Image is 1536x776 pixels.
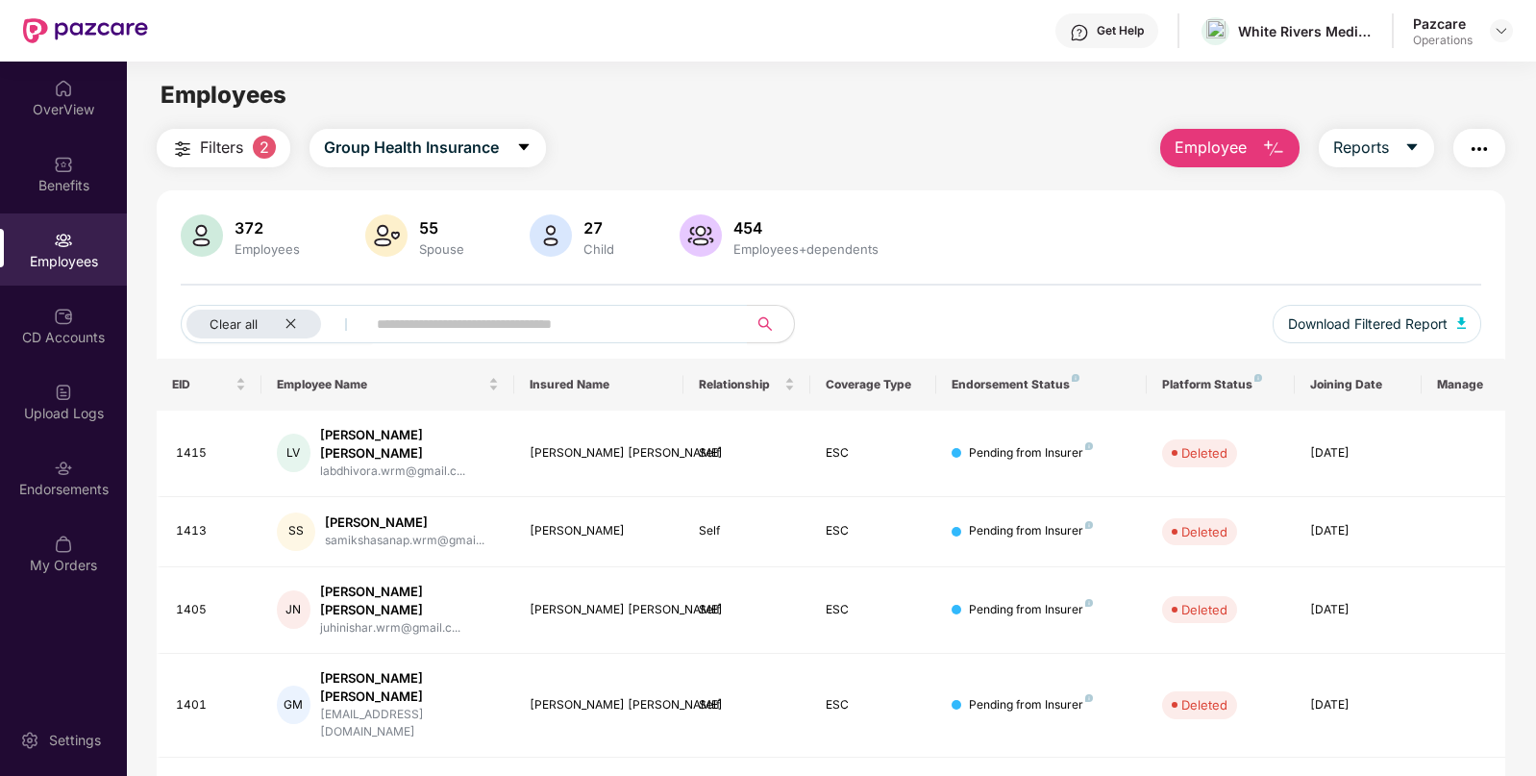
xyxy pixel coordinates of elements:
[1072,374,1079,382] img: svg+xml;base64,PHN2ZyB4bWxucz0iaHR0cDovL3d3dy53My5vcmcvMjAwMC9zdmciIHdpZHRoPSI4IiBoZWlnaHQ9IjgiIH...
[1085,442,1093,450] img: svg+xml;base64,PHN2ZyB4bWxucz0iaHR0cDovL3d3dy53My5vcmcvMjAwMC9zdmciIHdpZHRoPSI4IiBoZWlnaHQ9IjgiIH...
[683,359,810,411] th: Relationship
[210,316,258,332] span: Clear all
[1494,23,1509,38] img: svg+xml;base64,PHN2ZyBpZD0iRHJvcGRvd24tMzJ4MzIiIHhtbG5zPSJodHRwOi8vd3d3LnczLm9yZy8yMDAwL3N2ZyIgd2...
[1181,695,1227,714] div: Deleted
[1310,696,1406,714] div: [DATE]
[530,214,572,257] img: svg+xml;base64,PHN2ZyB4bWxucz0iaHR0cDovL3d3dy53My5vcmcvMjAwMC9zdmciIHhtbG5zOnhsaW5rPSJodHRwOi8vd3...
[1162,377,1279,392] div: Platform Status
[43,731,107,750] div: Settings
[969,601,1093,619] div: Pending from Insurer
[1295,359,1422,411] th: Joining Date
[54,231,73,250] img: svg+xml;base64,PHN2ZyBpZD0iRW1wbG95ZWVzIiB4bWxucz0iaHR0cDovL3d3dy53My5vcmcvMjAwMC9zdmciIHdpZHRoPS...
[1333,136,1389,160] span: Reports
[54,155,73,174] img: svg+xml;base64,PHN2ZyBpZD0iQmVuZWZpdHMiIHhtbG5zPSJodHRwOi8vd3d3LnczLm9yZy8yMDAwL3N2ZyIgd2lkdGg9Ij...
[826,444,922,463] div: ESC
[277,686,310,724] div: GM
[1310,522,1406,540] div: [DATE]
[1413,14,1473,33] div: Pazcare
[54,79,73,98] img: svg+xml;base64,PHN2ZyBpZD0iSG9tZSIgeG1sbnM9Imh0dHA6Ly93d3cudzMub3JnLzIwMDAvc3ZnIiB3aWR0aD0iMjAiIG...
[1181,443,1227,463] div: Deleted
[1310,601,1406,619] div: [DATE]
[1404,139,1420,157] span: caret-down
[176,601,247,619] div: 1405
[261,359,514,411] th: Employee Name
[1085,599,1093,607] img: svg+xml;base64,PHN2ZyB4bWxucz0iaHR0cDovL3d3dy53My5vcmcvMjAwMC9zdmciIHdpZHRoPSI4IiBoZWlnaHQ9IjgiIH...
[969,522,1093,540] div: Pending from Insurer
[54,459,73,478] img: svg+xml;base64,PHN2ZyBpZD0iRW5kb3JzZW1lbnRzIiB4bWxucz0iaHR0cDovL3d3dy53My5vcmcvMjAwMC9zdmciIHdpZH...
[365,214,408,257] img: svg+xml;base64,PHN2ZyB4bWxucz0iaHR0cDovL3d3dy53My5vcmcvMjAwMC9zdmciIHhtbG5zOnhsaW5rPSJodHRwOi8vd3...
[324,136,499,160] span: Group Health Insurance
[1310,444,1406,463] div: [DATE]
[320,669,500,706] div: [PERSON_NAME] [PERSON_NAME]
[157,129,290,167] button: Filters2
[530,444,667,463] div: [PERSON_NAME] [PERSON_NAME]
[730,218,882,238] div: 454
[54,307,73,326] img: svg+xml;base64,PHN2ZyBpZD0iQ0RfQWNjb3VudHMiIGRhdGEtbmFtZT0iQ0QgQWNjb3VudHMiIHhtbG5zPSJodHRwOi8vd3...
[415,218,468,238] div: 55
[23,18,148,43] img: New Pazcare Logo
[176,696,247,714] div: 1401
[231,218,304,238] div: 372
[161,81,286,109] span: Employees
[325,532,484,550] div: samikshasanap.wrm@gmai...
[699,696,795,714] div: Self
[54,535,73,554] img: svg+xml;base64,PHN2ZyBpZD0iTXlfT3JkZXJzIiBkYXRhLW5hbWU9Ik15IE9yZGVycyIgeG1sbnM9Imh0dHA6Ly93d3cudz...
[699,522,795,540] div: Self
[1097,23,1144,38] div: Get Help
[580,241,618,257] div: Child
[1457,317,1467,329] img: svg+xml;base64,PHN2ZyB4bWxucz0iaHR0cDovL3d3dy53My5vcmcvMjAwMC9zdmciIHhtbG5zOnhsaW5rPSJodHRwOi8vd3...
[171,138,194,161] img: svg+xml;base64,PHN2ZyB4bWxucz0iaHR0cDovL3d3dy53My5vcmcvMjAwMC9zdmciIHdpZHRoPSIyNCIgaGVpZ2h0PSIyNC...
[320,706,500,742] div: [EMAIL_ADDRESS][DOMAIN_NAME]
[1181,600,1227,619] div: Deleted
[176,444,247,463] div: 1415
[810,359,937,411] th: Coverage Type
[285,317,297,330] span: close
[277,513,315,551] div: SS
[1238,22,1373,40] div: White Rivers Media Solutions Private Limited
[826,522,922,540] div: ESC
[1468,138,1491,161] img: svg+xml;base64,PHN2ZyB4bWxucz0iaHR0cDovL3d3dy53My5vcmcvMjAwMC9zdmciIHdpZHRoPSIyNCIgaGVpZ2h0PSIyNC...
[1288,313,1448,335] span: Download Filtered Report
[699,444,795,463] div: Self
[320,463,500,481] div: labdhivora.wrm@gmail.c...
[176,522,247,540] div: 1413
[1206,19,1226,43] img: download%20(2).png
[157,359,262,411] th: EID
[200,136,243,160] span: Filters
[172,377,233,392] span: EID
[680,214,722,257] img: svg+xml;base64,PHN2ZyB4bWxucz0iaHR0cDovL3d3dy53My5vcmcvMjAwMC9zdmciIHhtbG5zOnhsaW5rPSJodHRwOi8vd3...
[580,218,618,238] div: 27
[530,601,667,619] div: [PERSON_NAME] [PERSON_NAME]
[54,383,73,402] img: svg+xml;base64,PHN2ZyBpZD0iVXBsb2FkX0xvZ3MiIGRhdGEtbmFtZT0iVXBsb2FkIExvZ3MiIHhtbG5zPSJodHRwOi8vd3...
[699,601,795,619] div: Self
[1319,129,1434,167] button: Reportscaret-down
[1160,129,1300,167] button: Employee
[1085,521,1093,529] img: svg+xml;base64,PHN2ZyB4bWxucz0iaHR0cDovL3d3dy53My5vcmcvMjAwMC9zdmciIHdpZHRoPSI4IiBoZWlnaHQ9IjgiIH...
[310,129,546,167] button: Group Health Insurancecaret-down
[1254,374,1262,382] img: svg+xml;base64,PHN2ZyB4bWxucz0iaHR0cDovL3d3dy53My5vcmcvMjAwMC9zdmciIHdpZHRoPSI4IiBoZWlnaHQ9IjgiIH...
[730,241,882,257] div: Employees+dependents
[181,305,373,343] button: Clear allclose
[415,241,468,257] div: Spouse
[1085,694,1093,702] img: svg+xml;base64,PHN2ZyB4bWxucz0iaHR0cDovL3d3dy53My5vcmcvMjAwMC9zdmciIHdpZHRoPSI4IiBoZWlnaHQ9IjgiIH...
[1070,23,1089,42] img: svg+xml;base64,PHN2ZyBpZD0iSGVscC0zMngzMiIgeG1sbnM9Imh0dHA6Ly93d3cudzMub3JnLzIwMDAvc3ZnIiB3aWR0aD...
[231,241,304,257] div: Employees
[826,601,922,619] div: ESC
[952,377,1131,392] div: Endorsement Status
[747,316,784,332] span: search
[277,434,310,472] div: LV
[320,583,500,619] div: [PERSON_NAME] [PERSON_NAME]
[1413,33,1473,48] div: Operations
[747,305,795,343] button: search
[514,359,682,411] th: Insured Name
[181,214,223,257] img: svg+xml;base64,PHN2ZyB4bWxucz0iaHR0cDovL3d3dy53My5vcmcvMjAwMC9zdmciIHhtbG5zOnhsaW5rPSJodHRwOi8vd3...
[277,590,310,629] div: JN
[320,619,500,638] div: juhinishar.wrm@gmail.c...
[20,731,39,750] img: svg+xml;base64,PHN2ZyBpZD0iU2V0dGluZy0yMHgyMCIgeG1sbnM9Imh0dHA6Ly93d3cudzMub3JnLzIwMDAvc3ZnIiB3aW...
[1262,138,1285,161] img: svg+xml;base64,PHN2ZyB4bWxucz0iaHR0cDovL3d3dy53My5vcmcvMjAwMC9zdmciIHhtbG5zOnhsaW5rPSJodHRwOi8vd3...
[325,513,484,532] div: [PERSON_NAME]
[530,696,667,714] div: [PERSON_NAME] [PERSON_NAME]
[320,426,500,463] div: [PERSON_NAME] [PERSON_NAME]
[1181,522,1227,541] div: Deleted
[277,377,484,392] span: Employee Name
